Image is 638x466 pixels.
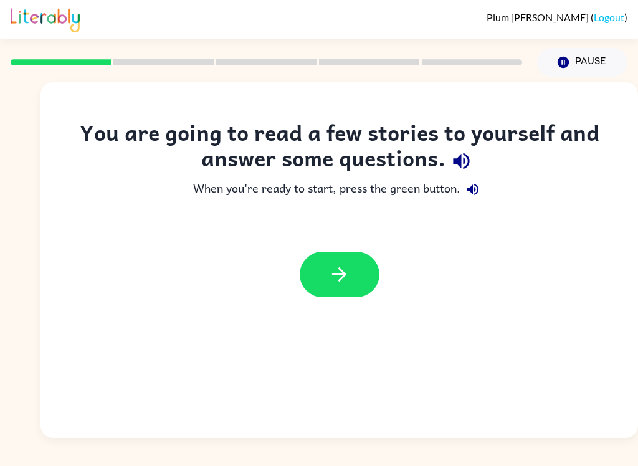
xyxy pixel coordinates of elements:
span: Plum [PERSON_NAME] [487,11,591,23]
div: ( ) [487,11,627,23]
img: Literably [11,5,80,32]
button: Pause [537,48,627,77]
div: When you're ready to start, press the green button. [65,177,613,202]
div: You are going to read a few stories to yourself and answer some questions. [65,120,613,177]
a: Logout [594,11,624,23]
